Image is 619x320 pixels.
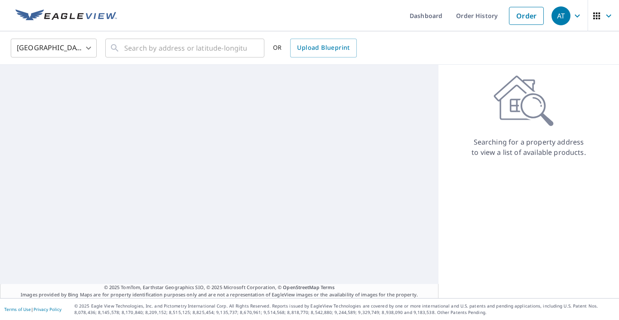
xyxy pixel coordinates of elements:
[552,6,570,25] div: AT
[74,303,615,316] p: © 2025 Eagle View Technologies, Inc. and Pictometry International Corp. All Rights Reserved. Repo...
[124,36,247,60] input: Search by address or latitude-longitude
[11,36,97,60] div: [GEOGRAPHIC_DATA]
[471,137,586,157] p: Searching for a property address to view a list of available products.
[4,307,61,312] p: |
[509,7,544,25] a: Order
[290,39,356,57] a: Upload Blueprint
[34,306,61,312] a: Privacy Policy
[283,284,319,290] a: OpenStreetMap
[104,284,335,291] span: © 2025 TomTom, Earthstar Geographics SIO, © 2025 Microsoft Corporation, ©
[15,9,117,22] img: EV Logo
[4,306,31,312] a: Terms of Use
[297,42,349,53] span: Upload Blueprint
[273,39,357,57] div: OR
[321,284,335,290] a: Terms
